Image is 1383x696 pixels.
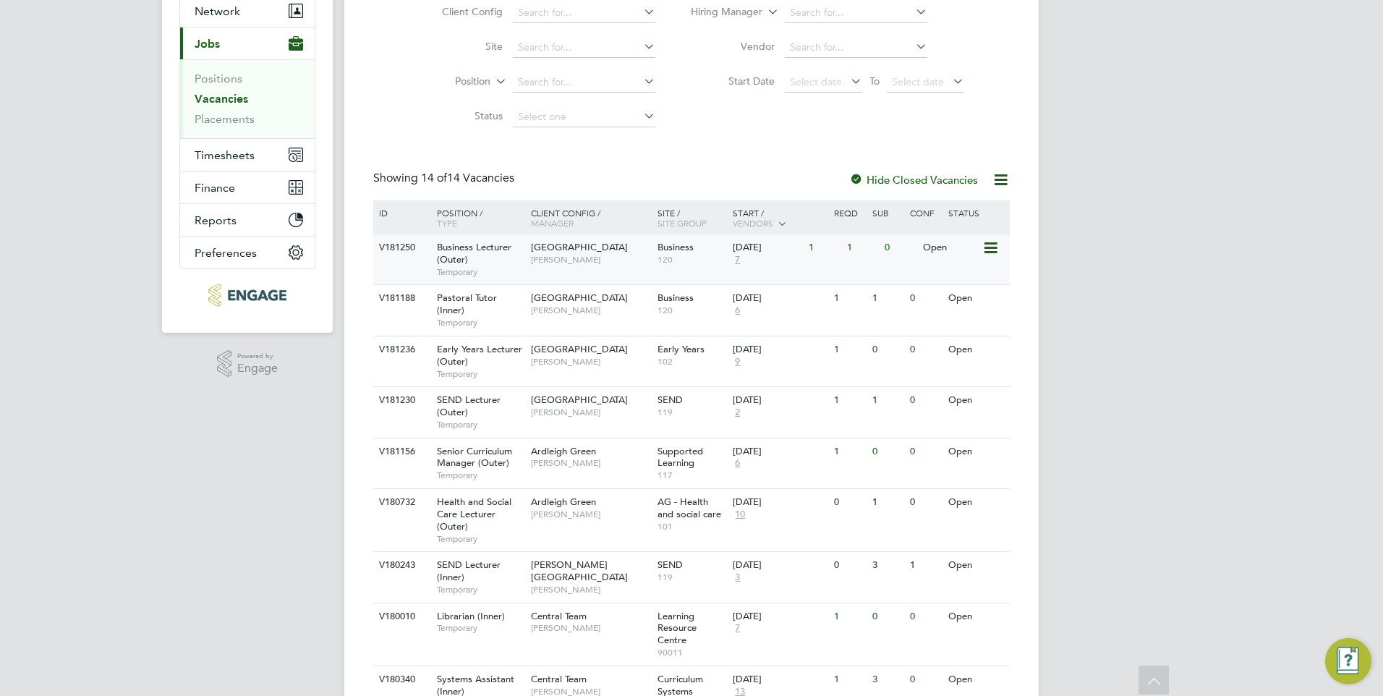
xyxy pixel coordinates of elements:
div: V181250 [375,234,426,261]
div: 0 [830,552,868,579]
span: Business [658,241,694,253]
label: Client Config [420,5,503,18]
div: Position / [426,200,527,235]
span: Business Lecturer (Outer) [437,241,511,266]
div: Open [945,387,1008,414]
span: Temporary [437,533,524,545]
span: To [865,72,884,90]
label: Vendor [691,40,775,53]
button: Preferences [180,237,315,268]
div: Client Config / [527,200,654,235]
span: [GEOGRAPHIC_DATA] [531,241,628,253]
div: [DATE] [733,242,801,254]
div: 0 [830,489,868,516]
div: Showing [373,171,517,186]
div: 0 [906,438,944,465]
span: Reports [195,213,237,227]
div: 0 [869,336,906,363]
div: Jobs [180,59,315,138]
div: [DATE] [733,446,827,458]
span: Central Team [531,673,587,685]
div: Open [919,234,982,261]
span: Finance [195,181,235,195]
div: 0 [869,438,906,465]
div: [DATE] [733,292,827,305]
div: Open [945,666,1008,693]
input: Search for... [785,3,927,23]
div: 1 [830,603,868,630]
button: Timesheets [180,139,315,171]
span: [PERSON_NAME] [531,584,650,595]
span: 120 [658,254,726,266]
span: SEND Lecturer (Outer) [437,394,501,418]
span: Temporary [437,622,524,634]
span: 7 [733,622,742,635]
span: Type [437,217,457,229]
div: Conf [906,200,944,225]
span: [PERSON_NAME] [531,407,650,418]
span: Health and Social Care Lecturer (Outer) [437,496,511,532]
div: Reqd [830,200,868,225]
input: Select one [513,107,655,127]
div: 0 [906,285,944,312]
div: 0 [869,603,906,630]
div: Open [945,285,1008,312]
span: Select date [790,75,842,88]
span: 10 [733,509,747,521]
button: Finance [180,171,315,203]
span: [PERSON_NAME] [531,457,650,469]
span: Powered by [237,350,278,362]
div: 0 [906,666,944,693]
div: 1 [869,489,906,516]
input: Search for... [513,72,655,93]
div: V181230 [375,387,426,414]
div: 1 [830,438,868,465]
span: Temporary [437,317,524,328]
a: Positions [195,72,242,85]
div: 1 [869,387,906,414]
span: Jobs [195,37,220,51]
span: 14 of [421,171,447,185]
div: Site / [654,200,730,235]
div: Open [945,336,1008,363]
span: Temporary [437,584,524,595]
div: V181188 [375,285,426,312]
span: Learning Resource Centre [658,610,697,647]
span: 6 [733,305,742,317]
span: Temporary [437,266,524,278]
button: Engage Resource Center [1325,638,1371,684]
span: Manager [531,217,574,229]
div: 0 [906,489,944,516]
span: Business [658,292,694,304]
label: Position [407,75,490,89]
span: 14 Vacancies [421,171,514,185]
span: [PERSON_NAME] [531,509,650,520]
label: Hiring Manager [679,5,762,20]
div: 1 [830,666,868,693]
span: Network [195,4,240,18]
label: Start Date [691,75,775,88]
div: Open [945,438,1008,465]
span: Vendors [733,217,773,229]
span: [GEOGRAPHIC_DATA] [531,394,628,406]
div: 1 [869,285,906,312]
span: SEND [658,394,683,406]
span: Early Years Lecturer (Outer) [437,343,522,368]
span: Early Years [658,343,705,355]
div: V180340 [375,666,426,693]
span: SEND [658,559,683,571]
span: Pastoral Tutor (Inner) [437,292,497,316]
a: Placements [195,112,255,126]
span: 120 [658,305,726,316]
span: SEND Lecturer (Inner) [437,559,501,583]
span: Temporary [437,368,524,380]
span: 90011 [658,647,726,658]
span: [PERSON_NAME] [531,622,650,634]
div: 3 [869,666,906,693]
span: Librarian (Inner) [437,610,505,622]
div: 1 [830,285,868,312]
div: V181156 [375,438,426,465]
div: ID [375,200,426,225]
input: Search for... [513,3,655,23]
span: [PERSON_NAME] [531,356,650,368]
